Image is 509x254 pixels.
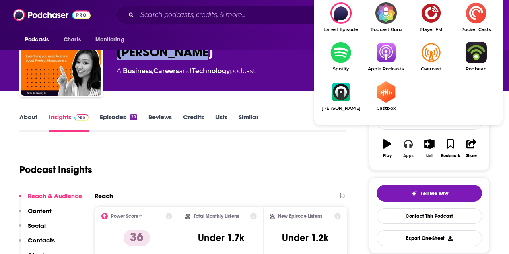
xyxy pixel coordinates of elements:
[183,113,204,132] a: Credits
[377,230,482,246] button: Export One-Sheet
[152,67,153,75] span: ,
[318,42,363,72] a: SpotifySpotify
[58,32,86,47] a: Charts
[377,185,482,202] button: tell me why sparkleTell Me Why
[95,34,124,45] span: Monitoring
[377,134,398,163] button: Play
[440,134,461,163] button: Bookmark
[19,32,59,47] button: open menu
[318,106,363,111] span: [PERSON_NAME]
[419,134,440,163] button: List
[19,222,46,237] button: Social
[115,6,418,24] div: Search podcasts, credits, & more...
[453,27,499,32] span: Pocket Casts
[318,2,363,32] div: Product Insider Podcast With Dr. Nancy Li on Latest Episode
[28,222,46,229] p: Social
[441,153,460,158] div: Bookmark
[90,32,134,47] button: open menu
[363,42,408,72] a: Apple PodcastsApple Podcasts
[111,213,142,219] h2: Power Score™
[28,207,52,215] p: Content
[377,208,482,224] a: Contact This Podcast
[21,15,101,96] img: Product Insider Podcast With Dr. Nancy Li
[19,164,92,176] h1: Podcast Insights
[461,134,482,163] button: Share
[408,2,453,32] a: Player FMPlayer FM
[408,27,453,32] span: Player FM
[13,7,91,23] img: Podchaser - Follow, Share and Rate Podcasts
[403,153,414,158] div: Apps
[411,190,417,197] img: tell me why sparkle
[466,153,477,158] div: Share
[194,213,239,219] h2: Total Monthly Listens
[64,34,81,45] span: Charts
[453,42,499,72] a: PodbeanPodbean
[215,113,227,132] a: Lists
[153,67,179,75] a: Careers
[124,230,150,246] p: 36
[420,190,448,197] span: Tell Me Why
[19,207,52,222] button: Content
[408,42,453,72] a: OvercastOvercast
[117,66,256,76] div: A podcast
[95,192,113,200] h2: Reach
[179,67,192,75] span: and
[318,27,363,32] span: Latest Episode
[74,114,89,121] img: Podchaser Pro
[363,66,408,72] span: Apple Podcasts
[363,106,408,111] span: Castbox
[363,2,408,32] a: Podcast GuruPodcast Guru
[363,27,408,32] span: Podcast Guru
[19,236,55,251] button: Contacts
[453,66,499,72] span: Podbean
[363,81,408,111] a: CastboxCastbox
[239,113,258,132] a: Similar
[408,66,453,72] span: Overcast
[137,8,345,21] input: Search podcasts, credits, & more...
[123,67,152,75] a: Business
[100,113,137,132] a: Episodes29
[148,113,172,132] a: Reviews
[19,113,37,132] a: About
[383,153,392,158] div: Play
[398,134,418,163] button: Apps
[28,236,55,244] p: Contacts
[19,192,82,207] button: Reach & Audience
[453,2,499,32] a: Pocket CastsPocket Casts
[198,232,244,244] h3: Under 1.7k
[25,34,49,45] span: Podcasts
[278,213,322,219] h2: New Episode Listens
[192,67,230,75] a: Technology
[282,232,328,244] h3: Under 1.2k
[318,81,363,111] a: Castro[PERSON_NAME]
[130,114,137,120] div: 29
[49,113,89,132] a: InsightsPodchaser Pro
[318,66,363,72] span: Spotify
[426,153,433,158] div: List
[28,192,82,200] p: Reach & Audience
